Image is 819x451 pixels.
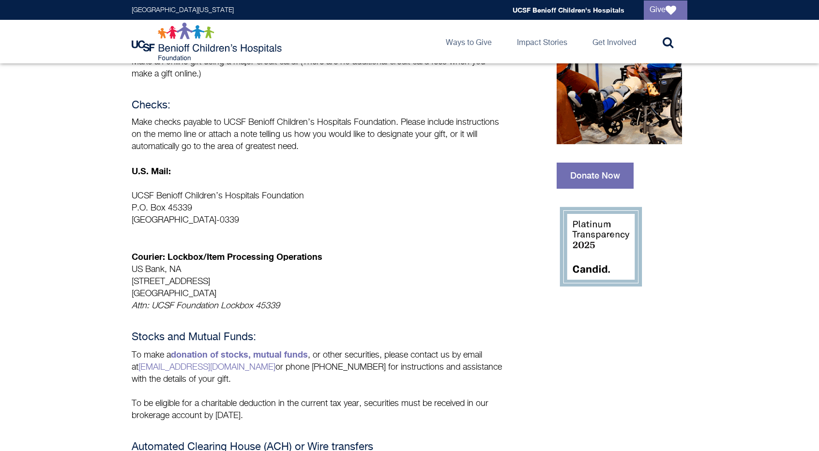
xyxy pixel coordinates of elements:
[132,398,504,422] p: To be eligible for a charitable deduction in the current tax year, securities must be received in...
[132,348,504,386] p: To make a , or other securities, please contact us by email at or phone [PHONE_NUMBER] for instru...
[132,7,234,14] a: [GEOGRAPHIC_DATA][US_STATE]
[513,6,624,14] a: UCSF Benioff Children's Hospitals
[132,190,504,226] p: UCSF Benioff Children’s Hospitals Foundation P.O. Box 45339 [GEOGRAPHIC_DATA]-0339
[132,251,322,262] strong: Courier: Lockbox/Item Processing Operations
[644,0,687,20] a: Give
[132,117,504,153] p: Make checks payable to UCSF Benioff Children’s Hospitals Foundation. Please include instructions ...
[132,239,504,312] p: US Bank, NA [STREET_ADDRESS] [GEOGRAPHIC_DATA]
[138,363,275,372] a: [EMAIL_ADDRESS][DOMAIN_NAME]
[557,163,634,189] a: Donate Now
[171,349,308,360] a: donation of stocks, mutual funds
[132,22,284,61] img: Logo for UCSF Benioff Children's Hospitals Foundation
[557,203,644,290] img: 2025 Guidestar Platinum
[509,20,575,63] a: Impact Stories
[132,301,280,310] em: Attn: UCSF Foundation Lockbox 45339
[132,331,504,344] h4: Stocks and Mutual Funds:
[585,20,644,63] a: Get Involved
[132,100,504,112] h4: Checks:
[132,165,171,176] strong: U.S. Mail:
[132,56,504,80] p: Make an online gift using a major credit card. (There are no additional credit card fees when you...
[438,20,500,63] a: Ways to Give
